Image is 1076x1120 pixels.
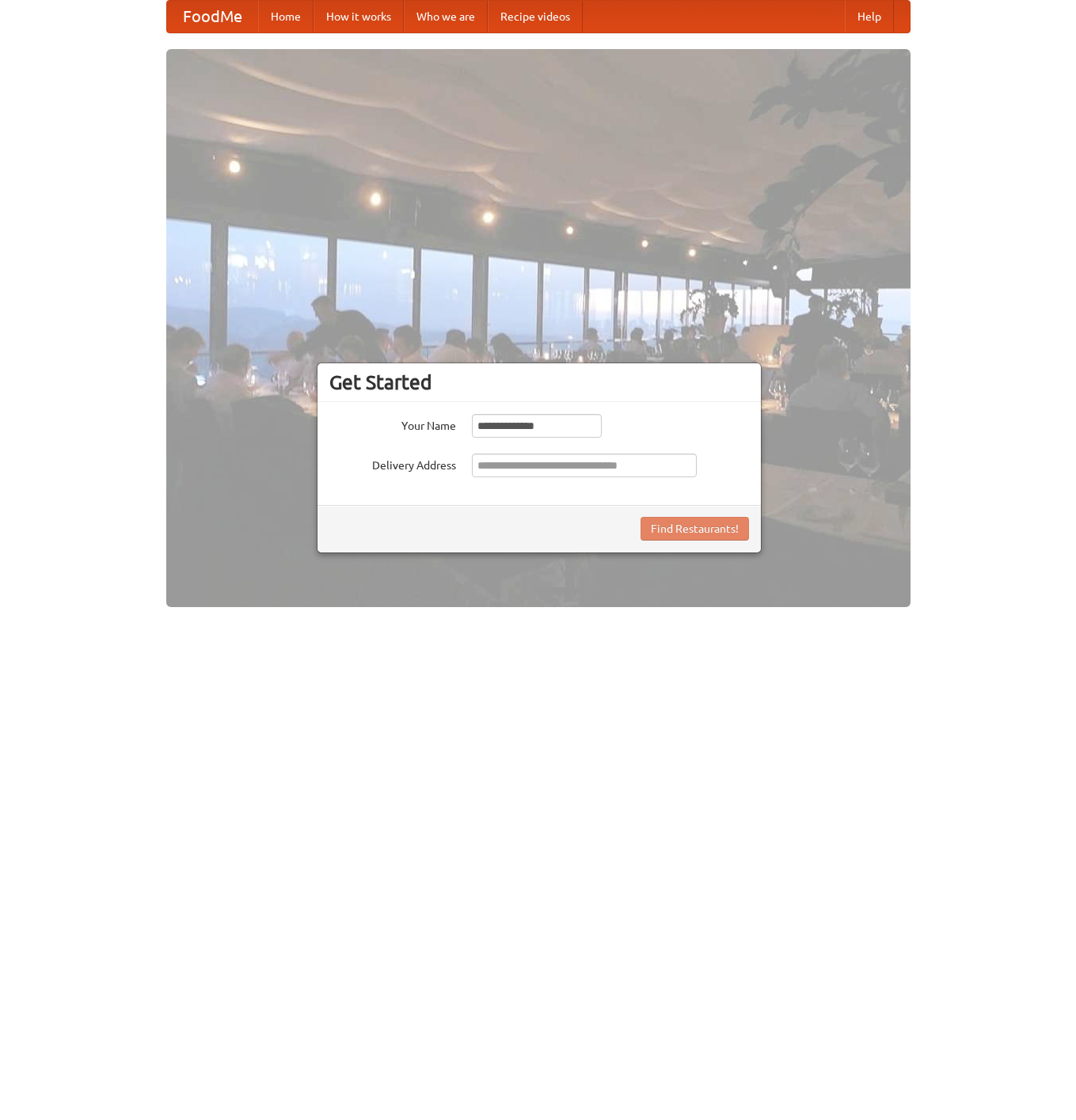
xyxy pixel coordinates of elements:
[329,370,749,394] h3: Get Started
[845,1,894,32] a: Help
[314,1,404,32] a: How it works
[329,454,456,473] label: Delivery Address
[404,1,488,32] a: Who we are
[258,1,314,32] a: Home
[641,517,749,541] button: Find Restaurants!
[329,414,456,434] label: Your Name
[488,1,583,32] a: Recipe videos
[167,1,258,32] a: FoodMe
